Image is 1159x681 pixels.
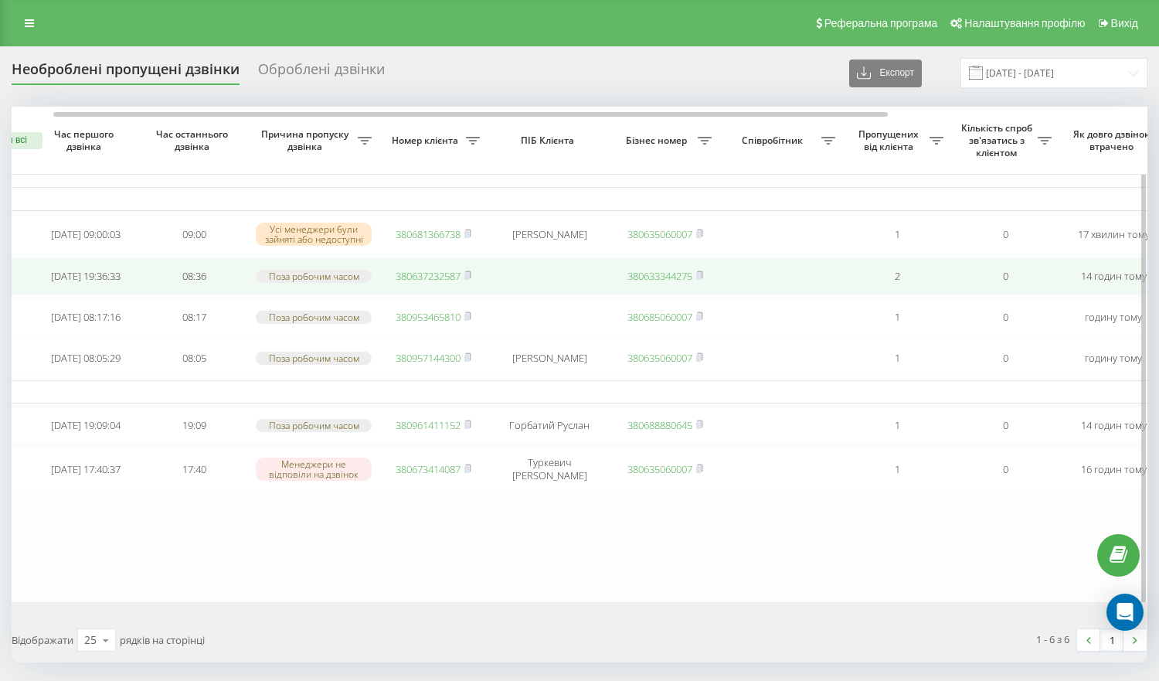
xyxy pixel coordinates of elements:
td: [PERSON_NAME] [488,214,611,255]
td: [DATE] 08:05:29 [32,339,140,377]
td: [DATE] 08:17:16 [32,298,140,336]
div: Менеджери не відповіли на дзвінок [256,458,372,481]
div: Усі менеджери були зайняті або недоступні [256,223,372,246]
span: ПІБ Клієнта [501,134,598,147]
td: 0 [951,407,1059,444]
a: 380633344275 [627,269,692,283]
a: 1 [1100,629,1123,651]
span: Номер клієнта [387,134,466,147]
span: Співробітник [727,134,821,147]
td: 1 [843,298,951,336]
td: 08:17 [140,298,248,336]
span: Час першого дзвінка [44,128,127,152]
td: 1 [843,214,951,255]
span: Час останнього дзвінка [152,128,236,152]
a: 380635060007 [627,227,692,241]
a: 380637232587 [396,269,461,283]
td: 0 [951,339,1059,377]
td: 19:09 [140,407,248,444]
a: 380957144300 [396,351,461,365]
span: Реферальна програма [824,17,938,29]
div: Поза робочим часом [256,419,372,432]
span: Кількість спроб зв'язатись з клієнтом [959,122,1038,158]
span: Як довго дзвінок втрачено [1072,128,1155,152]
td: 1 [843,407,951,444]
a: 380681366738 [396,227,461,241]
a: 380635060007 [627,462,692,476]
div: Поза робочим часом [256,352,372,365]
a: 380953465810 [396,310,461,324]
td: 0 [951,298,1059,336]
td: 1 [843,448,951,491]
span: Пропущених від клієнта [851,128,930,152]
span: рядків на сторінці [120,633,205,647]
span: Вихід [1111,17,1138,29]
td: 2 [843,257,951,295]
td: 08:36 [140,257,248,295]
td: 1 [843,339,951,377]
a: 380673414087 [396,462,461,476]
div: 1 - 6 з 6 [1036,632,1069,647]
td: 0 [951,214,1059,255]
span: Бізнес номер [619,134,698,147]
a: 380961411152 [396,418,461,432]
td: [DATE] 19:36:33 [32,257,140,295]
td: 0 [951,448,1059,491]
span: Відображати [12,633,73,647]
a: 380688880645 [627,418,692,432]
div: Open Intercom Messenger [1106,594,1144,631]
td: 17:40 [140,448,248,491]
span: Налаштування профілю [964,17,1085,29]
div: 25 [84,632,97,648]
div: Оброблені дзвінки [258,61,385,85]
span: Причина пропуску дзвінка [256,128,358,152]
div: Поза робочим часом [256,311,372,324]
td: 09:00 [140,214,248,255]
td: Туркевич [PERSON_NAME] [488,448,611,491]
button: Експорт [849,60,922,87]
td: [DATE] 09:00:03 [32,214,140,255]
td: 0 [951,257,1059,295]
td: 08:05 [140,339,248,377]
a: 380685060007 [627,310,692,324]
div: Необроблені пропущені дзвінки [12,61,240,85]
div: Поза робочим часом [256,270,372,283]
td: [DATE] 17:40:37 [32,448,140,491]
td: [DATE] 19:09:04 [32,407,140,444]
a: 380635060007 [627,351,692,365]
td: Горбатий Руслан [488,407,611,444]
td: [PERSON_NAME] [488,339,611,377]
